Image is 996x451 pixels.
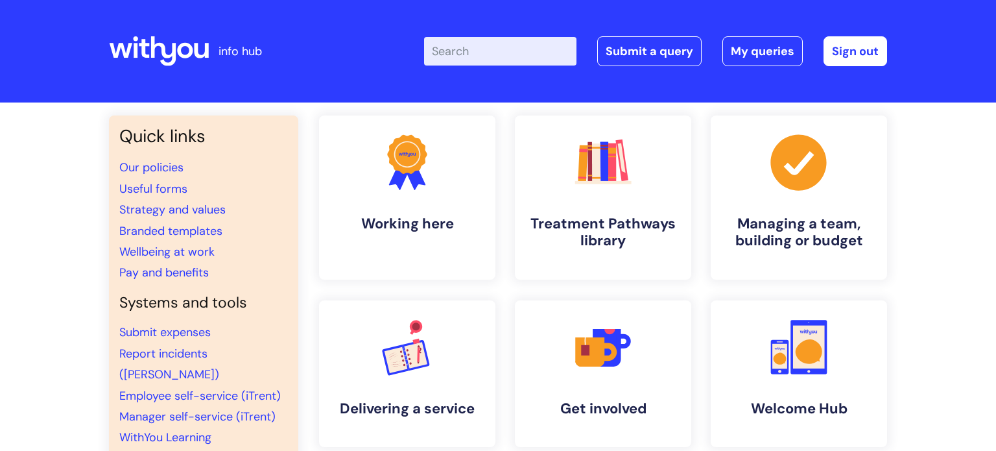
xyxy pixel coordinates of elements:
p: info hub [219,41,262,62]
a: Useful forms [119,181,187,197]
h4: Get involved [525,400,681,417]
a: Employee self-service (iTrent) [119,388,281,404]
a: Welcome Hub [711,300,887,447]
a: Treatment Pathways library [515,116,691,280]
a: Managing a team, building or budget [711,116,887,280]
h4: Working here [329,215,485,232]
h4: Systems and tools [119,294,288,312]
a: Submit a query [597,36,702,66]
div: | - [424,36,887,66]
a: Our policies [119,160,184,175]
a: Sign out [824,36,887,66]
a: Pay and benefits [119,265,209,280]
a: Submit expenses [119,324,211,340]
h4: Delivering a service [329,400,485,417]
input: Search [424,37,576,66]
h4: Treatment Pathways library [525,215,681,250]
a: Delivering a service [319,300,495,447]
a: Report incidents ([PERSON_NAME]) [119,346,219,382]
h4: Managing a team, building or budget [721,215,877,250]
h4: Welcome Hub [721,400,877,417]
a: WithYou Learning [119,430,211,445]
a: Wellbeing at work [119,244,215,260]
a: Strategy and values [119,202,226,217]
a: Branded templates [119,223,222,239]
h3: Quick links [119,126,288,147]
a: My queries [722,36,803,66]
a: Working here [319,116,495,280]
a: Get involved [515,300,691,447]
a: Manager self-service (iTrent) [119,409,276,424]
